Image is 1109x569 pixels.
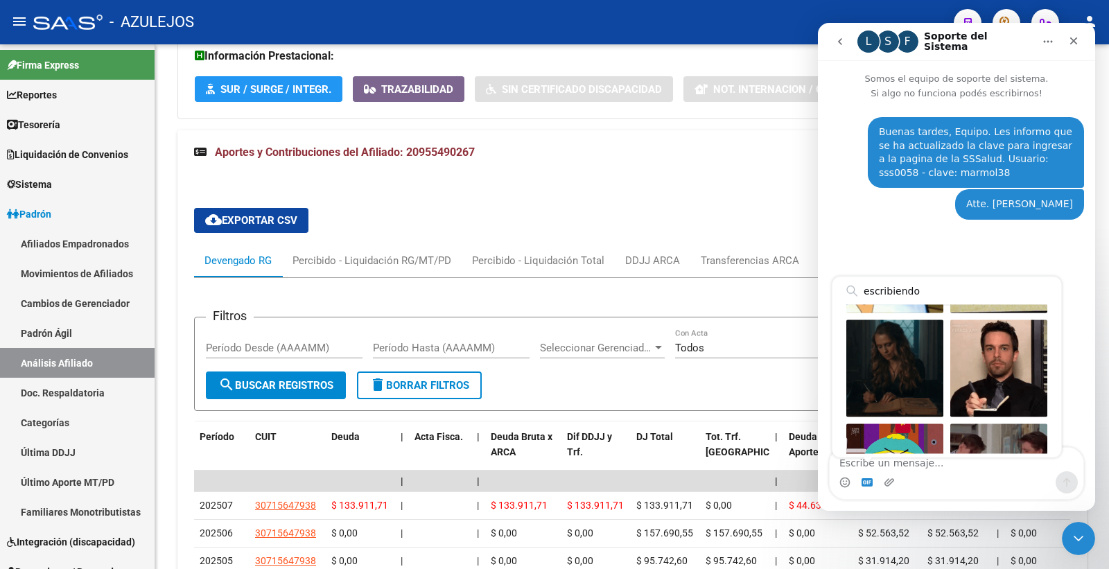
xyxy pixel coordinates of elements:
span: $ 44.637,24 [858,500,909,511]
span: Tot. Trf. [GEOGRAPHIC_DATA] [706,431,800,458]
span: Not. Internacion / Censo Hosp. [713,83,880,96]
span: | [775,555,777,566]
span: | [775,431,778,442]
span: $ 0,00 [789,555,815,566]
span: 30715647938 [255,500,316,511]
datatable-header-cell: Dif DDJJ y Trf. [561,422,631,483]
span: Sistema [7,177,52,192]
span: Exportar CSV [205,214,297,227]
span: Deuda Aporte [789,431,819,458]
span: Todos [675,342,704,354]
span: 202505 [200,555,233,566]
span: $ 0,00 [491,527,517,539]
span: | [477,555,479,566]
span: $ 31.914,20 [927,555,979,566]
span: Buscar Registros [218,379,333,392]
span: CUIT [255,431,277,442]
button: Borrar Filtros [357,371,482,399]
span: Seleccionar Gerenciador [540,342,652,354]
mat-icon: menu [11,13,28,30]
button: Enviar un mensaje… [238,448,260,471]
datatable-header-cell: | [471,422,485,483]
span: $ 0,00 [706,500,732,511]
button: Adjuntar un archivo [66,454,77,465]
span: | [997,555,999,566]
span: | [775,500,777,511]
div: Transferencias ARCA [701,253,799,268]
span: | [775,475,778,487]
span: | [477,527,479,539]
span: Reportes [7,87,57,103]
span: $ 0,00 [567,527,593,539]
span: | [401,555,403,566]
span: $ 0,00 [1011,555,1037,566]
mat-icon: cloud_download [205,211,222,228]
datatable-header-cell: Acta Fisca. [409,422,471,483]
mat-icon: search [218,376,235,393]
div: Enviar gif [28,401,125,498]
span: $ 31.914,20 [858,555,909,566]
span: | [477,431,480,442]
h3: Filtros [206,306,254,326]
span: - AZULEJOS [110,7,194,37]
datatable-header-cell: Deuda [326,422,395,483]
span: Trazabilidad [381,83,453,96]
span: $ 0,00 [491,555,517,566]
span: $ 0,00 [331,527,358,539]
span: $ 0,00 [567,555,593,566]
span: Borrar Filtros [369,379,469,392]
span: $ 133.911,71 [567,500,624,511]
datatable-header-cell: CUIT [250,422,326,483]
mat-icon: person [1081,13,1098,30]
h3: Información Prestacional: [195,46,1069,66]
span: Tesorería [7,117,60,132]
span: Firma Express [7,58,79,73]
datatable-header-cell: Tot. Trf. Bruto [700,422,769,483]
span: $ 95.742,60 [636,555,688,566]
span: SUR / SURGE / INTEGR. [220,83,331,96]
button: SUR / SURGE / INTEGR. [195,76,342,102]
iframe: Intercom live chat [1062,522,1095,555]
span: | [997,500,999,511]
span: $ 133.911,71 [491,500,548,511]
button: Exportar CSV [194,208,308,233]
span: | [401,475,403,487]
span: $ 133.911,71 [331,500,388,511]
div: Percibido - Liquidación Total [472,253,604,268]
span: $ 44.637,24 [789,500,840,511]
span: 30715647938 [255,527,316,539]
button: Sin Certificado Discapacidad [475,76,673,102]
span: Aportes y Contribuciones del Afiliado: 20955490267 [215,146,475,159]
span: | [477,475,480,487]
iframe: Intercom live chat [818,23,1095,511]
datatable-header-cell: | [395,422,409,483]
span: $ 0,00 [789,527,815,539]
span: $ 0,00 [1011,527,1037,539]
span: $ 157.690,55 [706,527,762,539]
span: | [775,527,777,539]
span: | [401,527,403,539]
button: Not. Internacion / Censo Hosp. [683,76,891,102]
span: $ 157.690,55 [636,527,693,539]
span: | [477,500,479,511]
datatable-header-cell: Período [194,422,250,483]
span: | [401,500,403,511]
span: Sin Certificado Discapacidad [502,83,662,96]
div: Percibido - Liquidación RG/MT/PD [292,253,451,268]
span: Deuda [331,431,360,442]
